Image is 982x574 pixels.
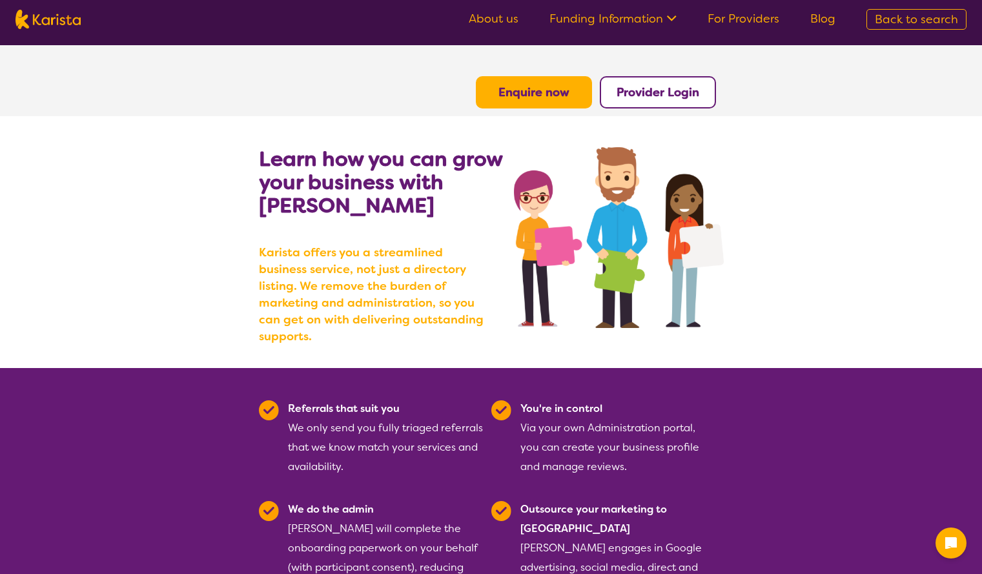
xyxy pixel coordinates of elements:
a: Provider Login [617,85,699,100]
a: Back to search [866,9,967,30]
b: Karista offers you a streamlined business service, not just a directory listing. We remove the bu... [259,244,491,345]
img: Tick [491,501,511,521]
b: Referrals that suit you [288,402,400,415]
img: Tick [259,400,279,420]
b: Outsource your marketing to [GEOGRAPHIC_DATA] [520,502,667,535]
b: We do the admin [288,502,374,516]
div: We only send you fully triaged referrals that we know match your services and availability. [288,399,484,477]
a: Enquire now [498,85,569,100]
img: Karista logo [15,10,81,29]
a: For Providers [708,11,779,26]
img: grow your business with Karista [514,147,723,328]
button: Enquire now [476,76,592,108]
button: Provider Login [600,76,716,108]
a: About us [469,11,518,26]
div: Via your own Administration portal, you can create your business profile and manage reviews. [520,399,716,477]
a: Blog [810,11,835,26]
a: Funding Information [549,11,677,26]
img: Tick [259,501,279,521]
img: Tick [491,400,511,420]
b: You're in control [520,402,602,415]
span: Back to search [875,12,958,27]
b: Learn how you can grow your business with [PERSON_NAME] [259,145,502,219]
